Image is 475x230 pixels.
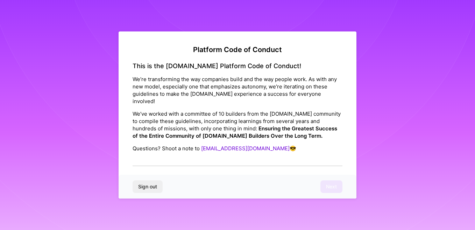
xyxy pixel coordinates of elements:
[133,180,163,193] button: Sign out
[201,145,290,152] a: [EMAIL_ADDRESS][DOMAIN_NAME]
[138,183,157,190] span: Sign out
[133,62,342,70] h4: This is the [DOMAIN_NAME] Platform Code of Conduct!
[133,110,342,139] p: We’ve worked with a committee of 10 builders from the [DOMAIN_NAME] community to compile these gu...
[133,76,342,105] p: We’re transforming the way companies build and the way people work. As with any new model, especi...
[133,125,337,139] strong: Ensuring the Greatest Success of the Entire Community of [DOMAIN_NAME] Builders Over the Long Term.
[133,45,342,54] h2: Platform Code of Conduct
[133,145,342,152] p: Questions? Shoot a note to 😎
